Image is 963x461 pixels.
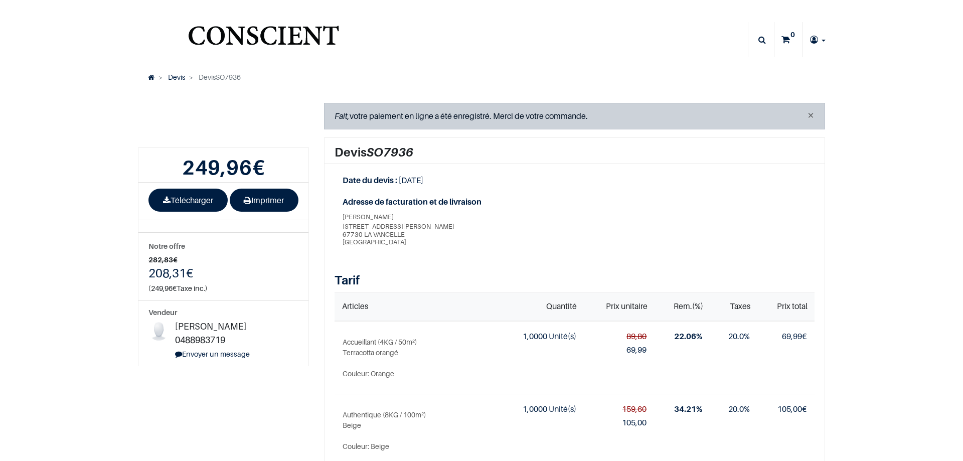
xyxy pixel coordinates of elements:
[343,223,571,246] span: [STREET_ADDRESS][PERSON_NAME] 67730 LA VANCELLE [GEOGRAPHIC_DATA]
[592,330,647,343] div: 89,80
[399,175,423,185] span: [DATE]
[182,155,265,179] b: €
[523,404,547,414] span: 1,0000
[674,301,703,311] span: Rem.(%)
[728,404,750,414] span: 20.0%
[782,331,807,341] span: €
[148,265,298,281] h4: €
[182,155,252,179] span: 249,96
[592,402,647,416] div: 159,60
[148,73,154,81] a: Accueil
[343,175,397,185] strong: Date du devis :
[497,292,584,321] th: Quantité
[335,146,815,159] h2: Devis
[549,404,576,414] span: Unité(s)
[674,331,702,341] strong: 22.06%
[151,284,173,292] span: 249,96
[343,337,488,379] p: Accueillant (4KG / 50m²) Terracotta orangé Couleur: Orange
[148,255,173,264] span: 282,83
[728,331,750,341] span: 20.0%
[335,111,588,121] span: votre paiement en ligne a été enregistré. Merci de votre commande.
[584,292,655,321] th: Prix unitaire
[807,109,815,121] button: Annuler
[199,73,216,81] span: Devis
[343,409,488,451] a: Authentique (8KG / 100m²)Beige Couleur: Beige
[335,292,496,321] th: Articles
[148,189,228,212] a: Télécharger
[335,272,815,288] h3: Tarif
[549,331,576,341] span: Unité(s)
[335,111,350,121] i: Fait,
[175,335,225,345] span: 0488983719
[343,195,571,209] strong: Adresse de facturation et de livraison
[367,145,413,160] em: SO7936
[730,301,750,311] span: Taxes
[774,22,802,57] a: 0
[592,343,647,357] div: 69,99
[148,254,298,265] b: €
[175,350,250,358] a: Envoyer un message
[343,337,488,379] a: Accueillant (4KG / 50m²)Terracotta orangé Couleur: Orange
[148,266,186,280] span: 208,31
[523,331,547,341] span: 1,0000
[777,301,808,311] span: Prix total
[782,331,802,341] span: 69,99
[343,213,394,221] span: [PERSON_NAME]
[186,20,341,60] img: Conscient
[674,404,702,414] strong: 34.21%
[168,73,185,81] a: Devis
[148,242,185,250] b: Notre offre
[230,189,299,212] a: Imprimer
[175,321,246,332] span: [PERSON_NAME]
[777,404,802,414] span: 105,00
[151,284,177,292] span: €
[343,409,488,451] p: Authentique (8KG / 100m²) Beige Couleur: Beige
[592,416,647,429] div: 105,00
[186,20,341,60] a: Logo of Conscient
[788,30,797,40] sup: 0
[148,308,177,317] strong: Vendeur
[148,320,169,340] img: Contact
[148,284,208,292] small: ( Taxe inc.)
[777,404,807,414] span: €
[185,72,241,83] li: SO7936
